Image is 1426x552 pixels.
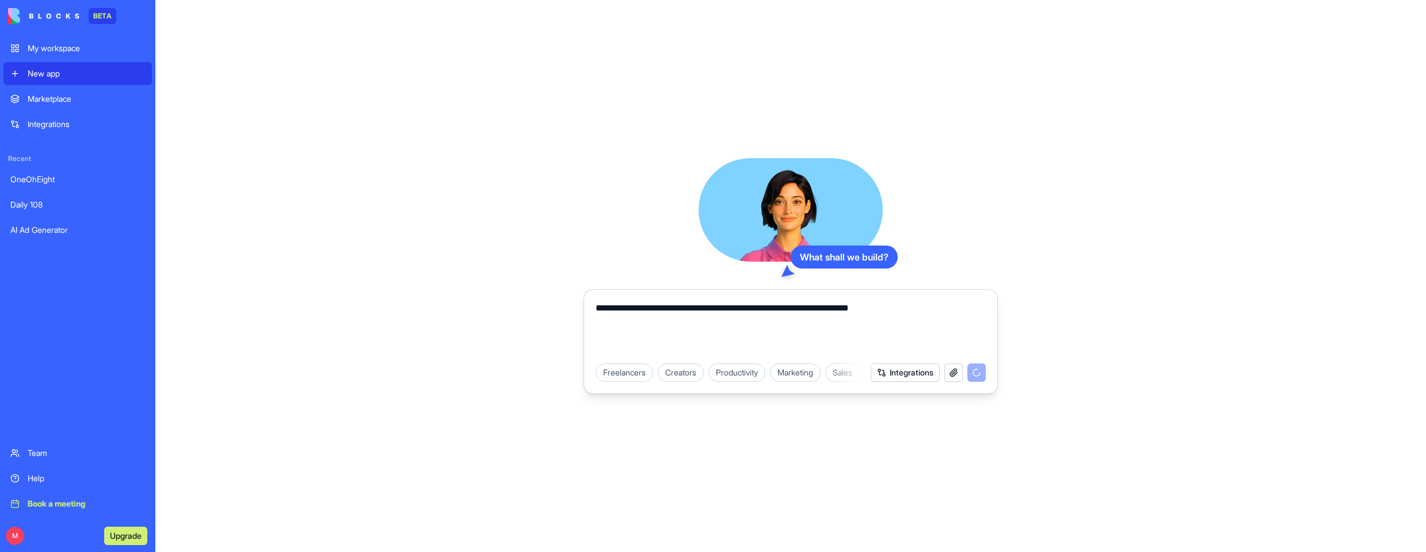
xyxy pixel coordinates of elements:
[28,118,145,130] div: Integrations
[10,199,145,210] div: Daily 108
[28,68,145,79] div: New app
[8,8,79,24] img: logo
[770,363,821,382] div: Marketing
[3,193,152,216] a: Daily 108
[28,447,145,459] div: Team
[3,154,152,163] span: Recent
[3,87,152,110] a: Marketplace
[104,527,147,545] button: Upgrade
[104,530,147,541] a: Upgrade
[89,8,116,24] div: BETA
[596,363,653,382] div: Freelancers
[28,93,145,105] div: Marketplace
[3,168,152,191] a: OneOhEight
[871,363,940,382] button: Integrations
[3,113,152,136] a: Integrations
[3,62,152,85] a: New app
[10,224,145,236] div: AI Ad Generator
[28,43,145,54] div: My workspace
[3,37,152,60] a: My workspace
[658,363,704,382] div: Creators
[8,8,116,24] a: BETA
[3,492,152,515] a: Book a meeting
[3,218,152,241] a: AI Ad Generator
[10,174,145,185] div: OneOhEight
[28,498,145,509] div: Book a meeting
[3,467,152,490] a: Help
[28,473,145,484] div: Help
[3,442,152,465] a: Team
[825,363,860,382] div: Sales
[708,363,765,382] div: Productivity
[6,527,24,545] span: M
[791,246,898,269] div: What shall we build?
